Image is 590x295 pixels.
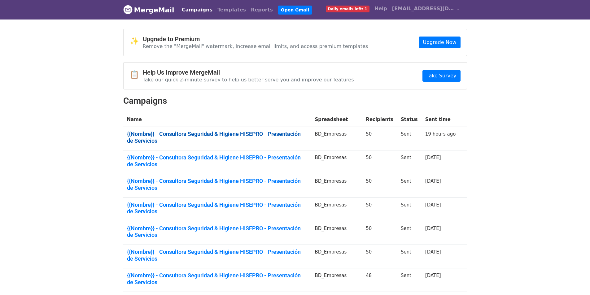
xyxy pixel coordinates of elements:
td: BD_Empresas [311,221,362,245]
img: MergeMail logo [123,5,133,14]
h4: Upgrade to Premium [143,35,368,43]
a: {{Nombre}} - Consultora Seguridad & Higiene HISEPRO - Presentación de Servicios [127,249,308,262]
a: {{Nombre}} - Consultora Seguridad & Higiene HISEPRO - Presentación de Servicios [127,178,308,191]
a: {{Nombre}} - Consultora Seguridad & Higiene HISEPRO - Presentación de Servicios [127,154,308,167]
td: 50 [362,174,397,197]
td: Sent [397,268,422,292]
td: BD_Empresas [311,127,362,150]
td: Sent [397,127,422,150]
span: 📋 [130,70,143,79]
td: BD_Empresas [311,174,362,197]
a: [DATE] [425,249,441,255]
td: Sent [397,150,422,174]
a: [DATE] [425,178,441,184]
a: Campaigns [179,4,215,16]
h4: Help Us Improve MergeMail [143,69,354,76]
a: [DATE] [425,155,441,160]
a: Upgrade Now [419,37,460,48]
td: 50 [362,221,397,245]
iframe: Chat Widget [559,265,590,295]
td: BD_Empresas [311,197,362,221]
span: [EMAIL_ADDRESS][DOMAIN_NAME] [392,5,454,12]
td: 48 [362,268,397,292]
h2: Campaigns [123,96,467,106]
td: 50 [362,127,397,150]
p: Remove the "MergeMail" watermark, increase email limits, and access premium templates [143,43,368,50]
th: Name [123,112,311,127]
th: Status [397,112,422,127]
td: Sent [397,197,422,221]
a: [EMAIL_ADDRESS][DOMAIN_NAME] [390,2,462,17]
a: {{Nombre}} - Consultora Seguridad & Higiene HISEPRO - Presentación de Servicios [127,225,308,238]
td: Sent [397,174,422,197]
td: Sent [397,221,422,245]
span: ✨ [130,37,143,46]
td: BD_Empresas [311,245,362,268]
a: Reports [248,4,275,16]
a: MergeMail [123,3,174,16]
a: [DATE] [425,226,441,231]
a: {{Nombre}} - Consultora Seguridad & Higiene HISEPRO - Presentación de Servicios [127,272,308,285]
td: 50 [362,150,397,174]
td: 50 [362,245,397,268]
a: Help [372,2,390,15]
a: Daily emails left: 1 [323,2,372,15]
a: {{Nombre}} - Consultora Seguridad & Higiene HISEPRO - Presentación de Servicios [127,202,308,215]
a: Templates [215,4,248,16]
th: Sent time [422,112,460,127]
span: Daily emails left: 1 [326,6,369,12]
td: 50 [362,197,397,221]
a: 19 hours ago [425,131,456,137]
a: [DATE] [425,202,441,208]
p: Take our quick 2-minute survey to help us better serve you and improve our features [143,76,354,83]
td: BD_Empresas [311,150,362,174]
a: {{Nombre}} - Consultora Seguridad & Higiene HISEPRO - Presentación de Servicios [127,131,308,144]
td: BD_Empresas [311,268,362,292]
a: Open Gmail [278,6,312,15]
a: Take Survey [422,70,460,82]
a: [DATE] [425,273,441,278]
th: Spreadsheet [311,112,362,127]
th: Recipients [362,112,397,127]
div: Widget de chat [559,265,590,295]
td: Sent [397,245,422,268]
